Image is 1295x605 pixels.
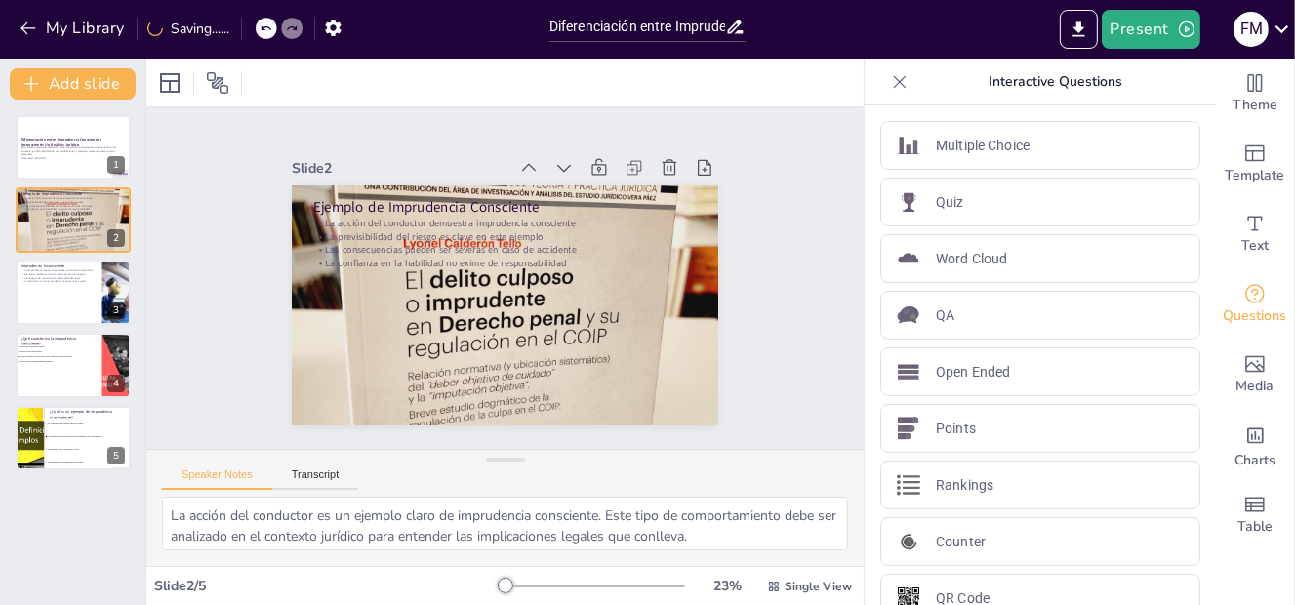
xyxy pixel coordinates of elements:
img: Multiple Choice icon [897,134,920,157]
button: My Library [15,13,133,44]
div: 5 [16,406,131,470]
input: Insert title [549,13,725,41]
div: Add ready made slides [1216,129,1294,199]
span: El autor ignora completamente el peligro [19,361,72,363]
button: Transcript [272,468,359,490]
button: Export to PowerPoint [1060,10,1098,49]
div: Add a table [1216,480,1294,550]
span: Questions [1224,305,1287,327]
p: Interactive Questions [915,59,1196,105]
p: Open Ended [936,362,1010,383]
img: Open Ended icon [897,360,920,383]
p: Points [936,419,976,439]
p: La confianza en la habilidad no exime de responsabilidad [21,207,125,211]
span: Un abogado que no investiga su caso [48,448,130,450]
div: 2 [16,187,131,252]
p: Generated with [URL] [21,157,125,161]
div: Slide 2 [304,137,520,178]
textarea: La acción del conductor es un ejemplo claro de imprudencia consciente. Este tipo de comportamient... [162,497,848,550]
p: Imprudencia Inconsciente [21,263,97,269]
button: Add slide [10,68,136,100]
div: Slide 2 / 5 [154,577,498,595]
img: Word Cloud icon [897,247,920,270]
img: Quiz icon [897,190,920,214]
p: ¿Qué caracteriza la imprudencia consciente? [21,336,97,346]
img: Counter icon [897,530,920,553]
p: La confianza en la habilidad no exime de responsabilidad [315,237,699,291]
span: Table [1237,516,1273,538]
p: La distinción con la imprudencia consciente es crucial [21,279,97,283]
p: Este análisis aborda la distinción entre imprudencia consciente e inconsciente en el contexto jur... [21,146,125,157]
div: Add charts and graphs [1216,410,1294,480]
div: Add text boxes [1216,199,1294,269]
span: El autor no considera el riesgo [19,346,72,348]
img: Rankings icon [897,473,920,497]
p: Ejemplo de Imprudencia Consciente [21,191,125,197]
span: Single View [785,579,852,594]
span: Charts [1234,450,1275,471]
div: Layout [154,67,185,99]
span: Theme [1233,95,1277,116]
p: La acción del conductor demuestra imprudencia consciente [21,196,125,200]
div: 4 [107,375,125,392]
span: Un conductor que respeta todas las señales [48,423,130,424]
div: Change the overall theme [1216,59,1294,129]
p: Ejemplo de Imprudencia Consciente [320,178,705,237]
span: Un propietario que instala un electrodoméstico sin conocimiento [48,435,130,437]
p: La acción del conductor demuestra imprudencia consciente [319,197,703,251]
div: Add images, graphics, shapes or video [1216,340,1294,410]
button: Present [1102,10,1199,49]
div: 4 [16,333,131,397]
div: Get real-time input from your audience [1216,269,1294,340]
span: Un estudiante que estudia para un examen [48,461,130,463]
div: 23 % [705,577,751,595]
p: La negligencia no exime de responsabilidad legal [21,276,97,280]
div: 5 [107,447,125,464]
p: La imprudencia inconsciente se basa en la falta de previsión [21,268,97,272]
div: 2 [107,229,125,247]
p: Las consecuencias pueden ser severas en caso de accidente [21,203,125,207]
img: Points icon [897,417,920,440]
div: 1 [107,156,125,174]
p: ¿Cuál es un ejemplo de imprudencia inconsciente? [50,409,125,420]
p: Rankings [936,475,993,496]
p: Multiple Choice [936,136,1030,156]
div: 3 [107,302,125,319]
p: Ejemplos cotidianos ilustran este tipo de imprudencia [21,272,97,276]
p: Las consecuencias pueden ser severas en caso de accidente [316,223,700,277]
span: Template [1226,165,1285,186]
p: Quiz [936,192,964,213]
span: Position [206,71,229,95]
button: F M [1234,10,1269,49]
strong: Diferenciación entre Imprudencia Consciente e Inconsciente: Un Análisis Jurídico [21,137,102,147]
button: Speaker Notes [162,468,272,490]
div: 3 [16,261,131,325]
p: QA [936,305,954,326]
span: Media [1236,376,1275,397]
p: La previsibilidad del riesgo es clave en este ejemplo [317,211,701,264]
span: Text [1241,235,1269,257]
p: La previsibilidad del riesgo es clave en este ejemplo [21,200,125,204]
span: El autor actúa sin previsión [19,351,72,353]
div: F M [1234,12,1269,47]
img: QA icon [897,303,920,327]
p: Word Cloud [936,249,1007,269]
div: Saving...... [147,20,229,38]
span: El autor anticipa el riesgo pero actúa confiando en su habilidad [19,356,72,358]
p: Counter [936,532,986,552]
div: 1 [16,115,131,180]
